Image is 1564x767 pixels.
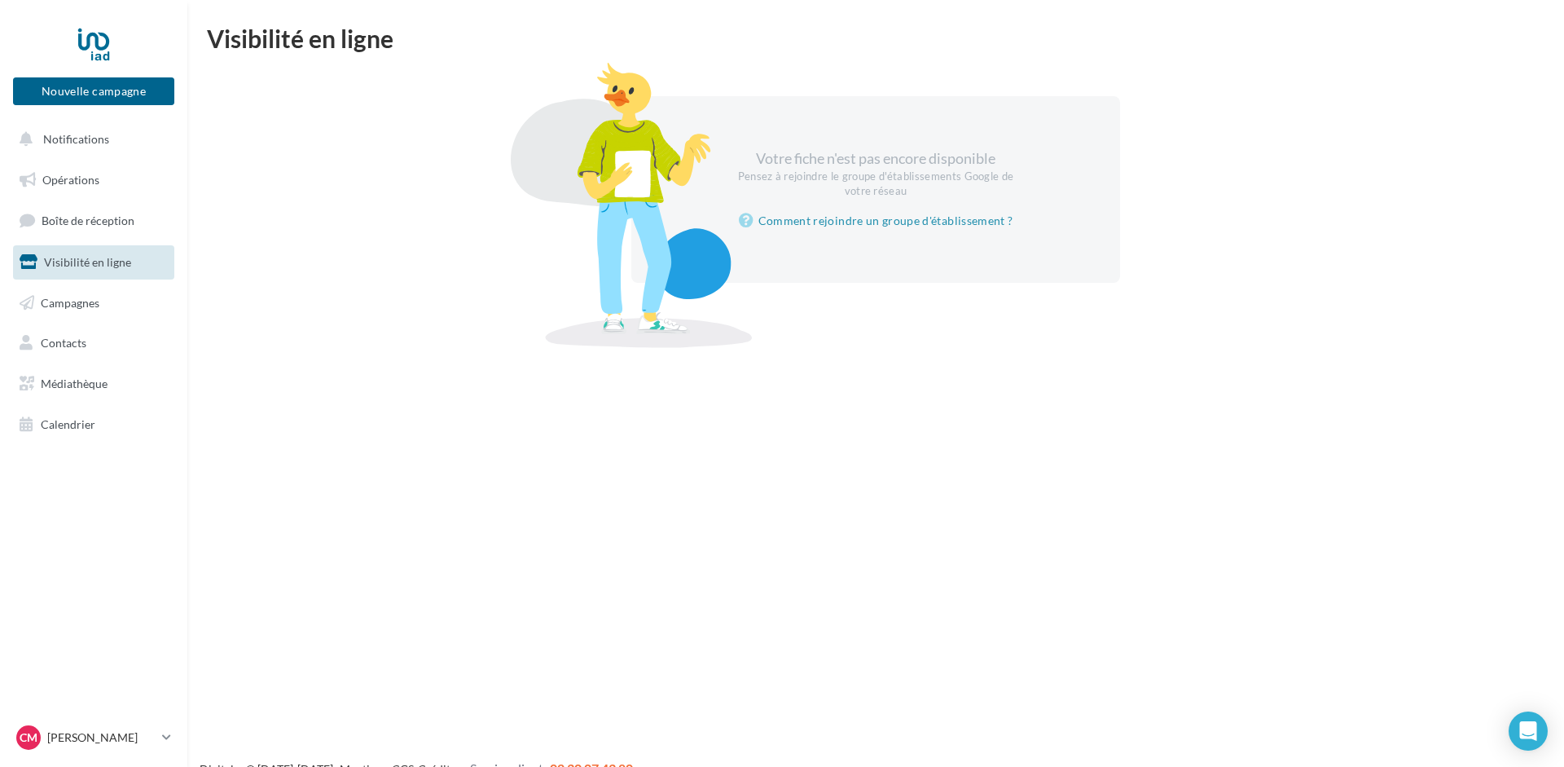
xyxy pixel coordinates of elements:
[13,722,174,753] a: CM [PERSON_NAME]
[10,326,178,360] a: Contacts
[736,170,1016,199] div: Pensez à rejoindre le groupe d'établissements Google de votre réseau
[41,377,108,390] span: Médiathèque
[10,203,178,238] a: Boîte de réception
[13,77,174,105] button: Nouvelle campagne
[739,211,1013,231] a: Comment rejoindre un groupe d'établissement ?
[42,214,134,227] span: Boîte de réception
[10,122,171,156] button: Notifications
[1509,712,1548,751] div: Open Intercom Messenger
[20,730,37,746] span: CM
[10,286,178,320] a: Campagnes
[736,148,1016,198] div: Votre fiche n'est pas encore disponible
[41,417,95,431] span: Calendrier
[207,26,1544,51] div: Visibilité en ligne
[41,336,86,350] span: Contacts
[41,295,99,309] span: Campagnes
[10,408,178,442] a: Calendrier
[10,245,178,280] a: Visibilité en ligne
[44,255,131,269] span: Visibilité en ligne
[42,173,99,187] span: Opérations
[43,132,109,146] span: Notifications
[10,367,178,401] a: Médiathèque
[47,730,156,746] p: [PERSON_NAME]
[10,163,178,197] a: Opérations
